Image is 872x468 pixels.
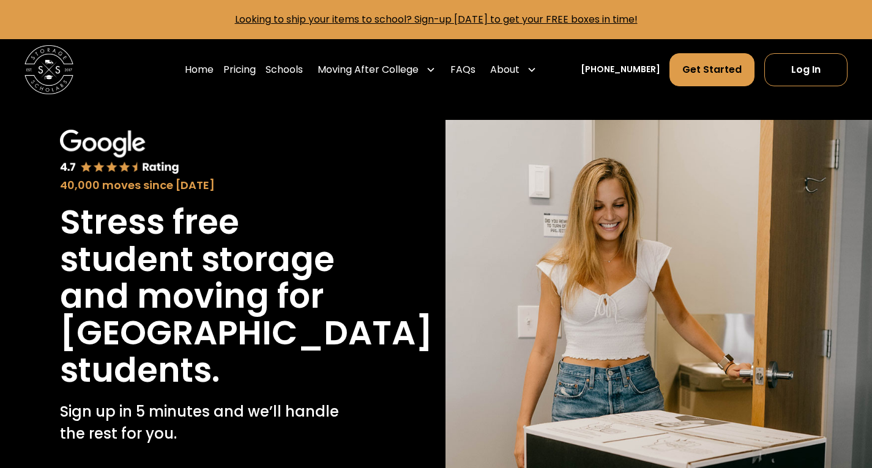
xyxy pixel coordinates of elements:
[60,314,433,351] h1: [GEOGRAPHIC_DATA]
[235,12,638,26] a: Looking to ship your items to school? Sign-up [DATE] to get your FREE boxes in time!
[581,63,660,76] a: [PHONE_NUMBER]
[60,177,367,194] div: 40,000 moves since [DATE]
[450,53,475,87] a: FAQs
[60,401,367,445] p: Sign up in 5 minutes and we’ll handle the rest for you.
[185,53,214,87] a: Home
[669,53,755,86] a: Get Started
[60,130,180,176] img: Google 4.7 star rating
[490,62,520,77] div: About
[223,53,256,87] a: Pricing
[764,53,848,86] a: Log In
[266,53,303,87] a: Schools
[60,352,220,388] h1: students.
[60,204,367,314] h1: Stress free student storage and moving for
[318,62,419,77] div: Moving After College
[24,45,73,94] img: Storage Scholars main logo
